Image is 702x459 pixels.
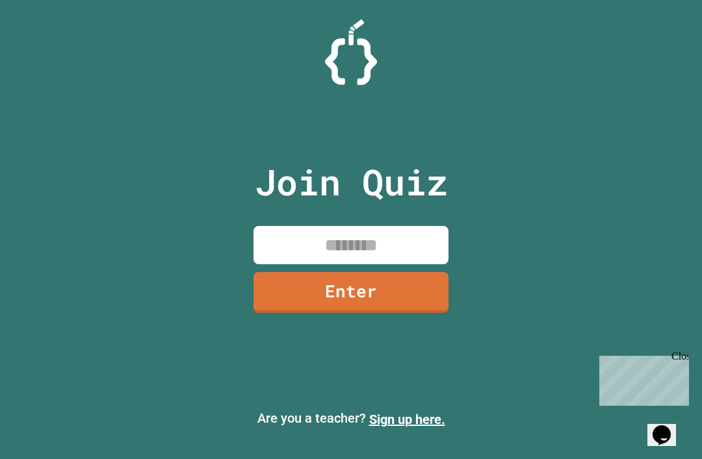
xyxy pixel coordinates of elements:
iframe: chat widget [647,407,689,446]
p: Are you a teacher? [10,408,692,429]
a: Enter [253,272,448,313]
iframe: chat widget [594,351,689,406]
a: Sign up here. [369,412,445,427]
div: Chat with us now!Close [5,5,90,82]
img: Logo.svg [325,19,377,85]
p: Join Quiz [255,155,448,209]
